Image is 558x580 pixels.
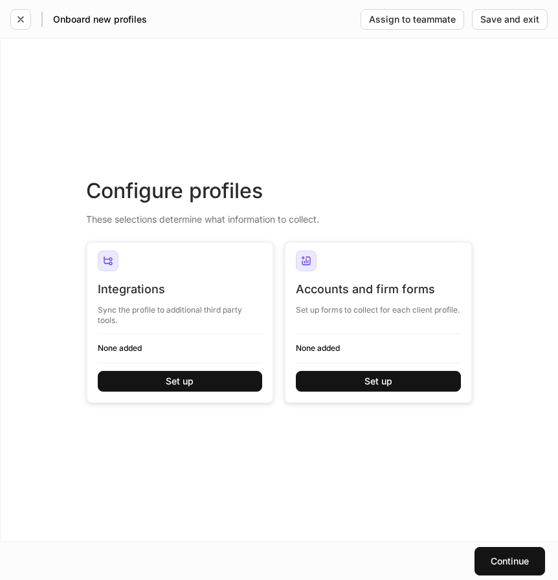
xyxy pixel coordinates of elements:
h6: None added [98,342,263,354]
div: Set up [364,377,392,386]
h6: None added [296,342,461,354]
button: Continue [474,547,545,575]
div: Integrations [98,282,263,297]
div: Set up forms to collect for each client profile. [296,297,461,315]
div: Sync the profile to additional third party tools. [98,297,263,326]
div: Assign to teammate [369,15,456,24]
div: Accounts and firm forms [296,282,461,297]
button: Save and exit [472,9,548,30]
div: Continue [491,557,529,566]
div: Configure profiles [86,177,473,205]
button: Set up [98,371,263,392]
button: Set up [296,371,461,392]
div: These selections determine what information to collect. [86,205,473,226]
h5: Onboard new profiles [53,13,147,26]
div: Save and exit [480,15,539,24]
div: Set up [166,377,194,386]
button: Assign to teammate [361,9,464,30]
